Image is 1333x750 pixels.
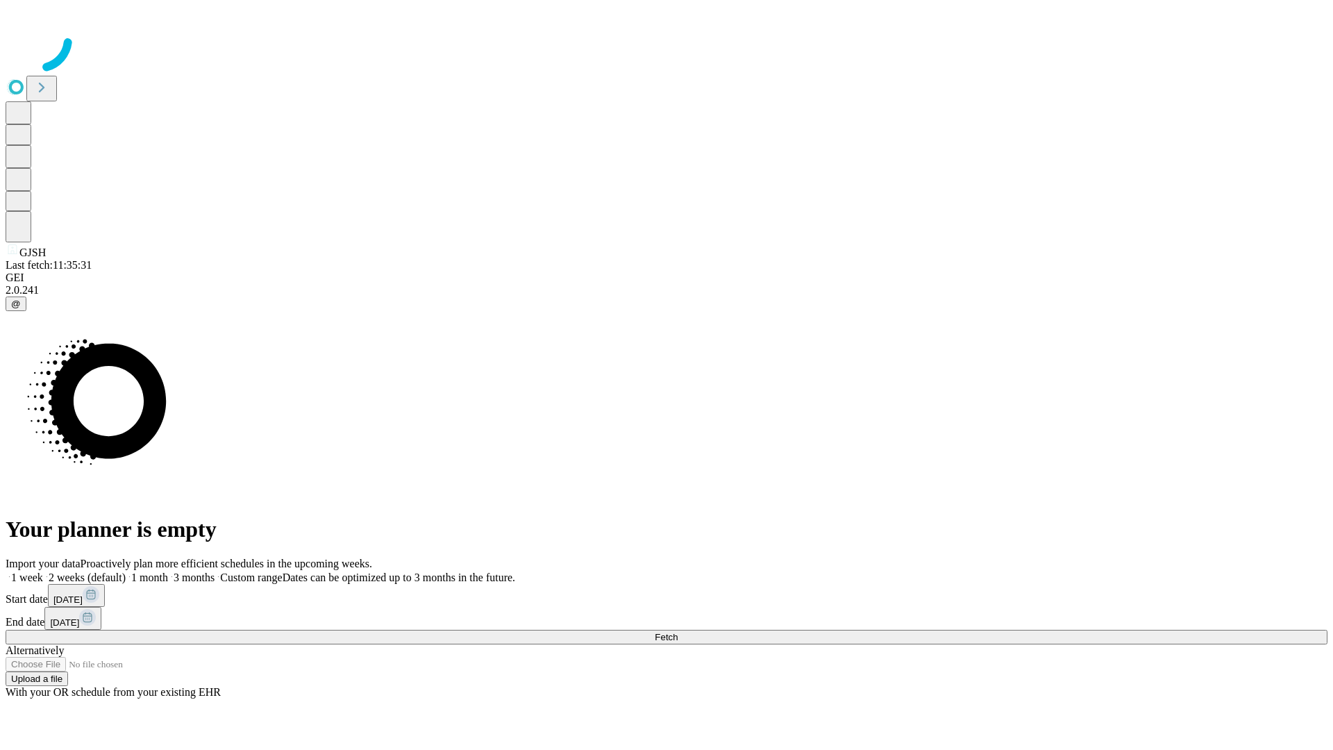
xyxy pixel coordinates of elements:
[50,617,79,628] span: [DATE]
[6,284,1327,297] div: 2.0.241
[6,517,1327,542] h1: Your planner is empty
[53,594,83,605] span: [DATE]
[6,607,1327,630] div: End date
[19,247,46,258] span: GJSH
[283,572,515,583] span: Dates can be optimized up to 3 months in the future.
[6,630,1327,644] button: Fetch
[44,607,101,630] button: [DATE]
[655,632,678,642] span: Fetch
[49,572,126,583] span: 2 weeks (default)
[6,259,92,271] span: Last fetch: 11:35:31
[48,584,105,607] button: [DATE]
[6,644,64,656] span: Alternatively
[6,272,1327,284] div: GEI
[6,297,26,311] button: @
[6,584,1327,607] div: Start date
[6,686,221,698] span: With your OR schedule from your existing EHR
[6,672,68,686] button: Upload a file
[6,558,81,569] span: Import your data
[131,572,168,583] span: 1 month
[220,572,282,583] span: Custom range
[11,572,43,583] span: 1 week
[174,572,215,583] span: 3 months
[81,558,372,569] span: Proactively plan more efficient schedules in the upcoming weeks.
[11,299,21,309] span: @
